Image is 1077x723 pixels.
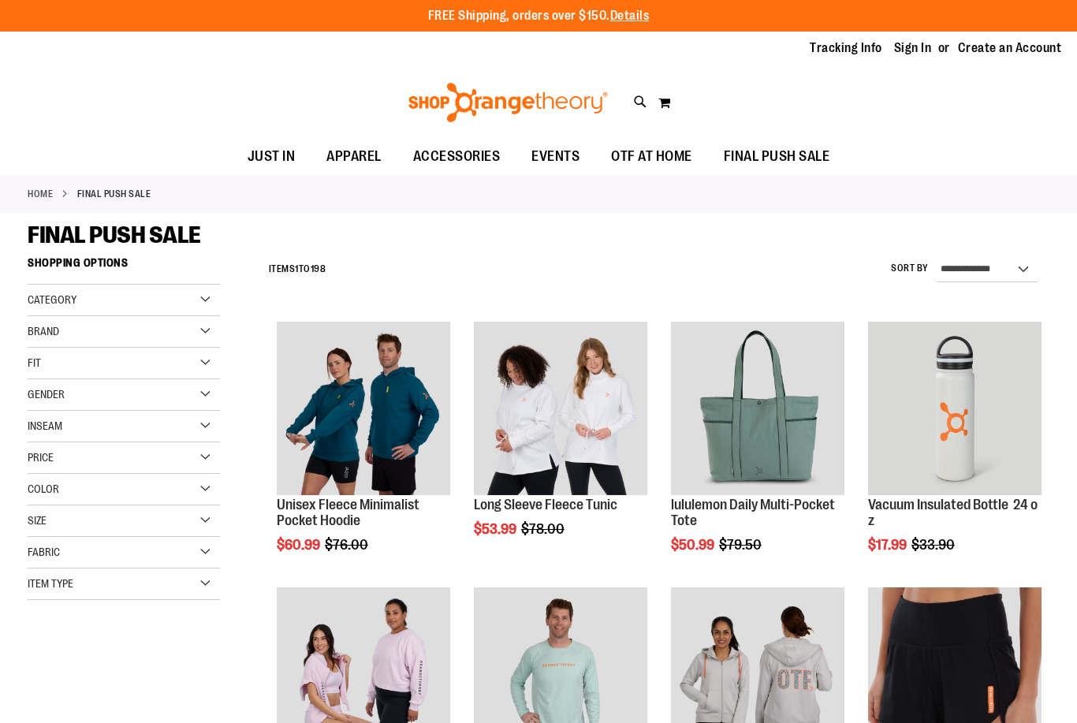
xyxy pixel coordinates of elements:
span: $76.00 [325,537,371,553]
a: Unisex Fleece Minimalist Pocket Hoodie [277,497,419,528]
a: OTF AT HOME [595,139,708,175]
p: FREE Shipping, orders over $150. [428,7,650,25]
span: $17.99 [868,537,909,553]
div: product [860,314,1049,593]
span: $60.99 [277,537,322,553]
strong: Shopping Options [28,249,220,285]
span: FINAL PUSH SALE [724,139,830,174]
span: $79.50 [719,537,764,553]
a: lululemon Daily Multi-Pocket Tote [671,497,835,528]
img: lululemon Daily Multi-Pocket Tote [671,322,844,495]
span: Gender [28,388,65,401]
span: EVENTS [531,139,579,174]
img: Vacuum Insulated Bottle 24 oz [868,322,1042,495]
strong: FINAL PUSH SALE [77,187,151,201]
a: Home [28,187,53,201]
span: $53.99 [474,521,519,537]
img: Shop Orangetheory [406,83,610,122]
span: $33.90 [911,537,957,553]
img: Unisex Fleece Minimalist Pocket Hoodie [277,322,450,495]
span: FINAL PUSH SALE [28,222,201,248]
div: product [466,314,655,577]
a: Tracking Info [810,39,882,57]
a: Vacuum Insulated Bottle 24 oz [868,497,1038,528]
span: Price [28,451,54,464]
a: Vacuum Insulated Bottle 24 oz [868,322,1042,498]
span: $78.00 [521,521,567,537]
a: Create an Account [958,39,1062,57]
a: FINAL PUSH SALE [708,139,846,174]
div: product [663,314,852,593]
div: product [269,314,458,593]
span: Color [28,483,59,495]
h2: Items to [269,257,326,281]
span: Category [28,293,76,306]
span: $50.99 [671,537,717,553]
span: APPAREL [326,139,382,174]
span: Inseam [28,419,62,432]
a: Unisex Fleece Minimalist Pocket Hoodie [277,322,450,498]
span: 1 [295,263,299,274]
a: JUST IN [232,139,311,175]
img: Product image for Fleece Long Sleeve [474,322,647,495]
a: ACCESSORIES [397,139,516,175]
a: Details [610,9,650,23]
span: JUST IN [248,139,296,174]
a: lululemon Daily Multi-Pocket Tote [671,322,844,498]
span: OTF AT HOME [611,139,692,174]
a: APPAREL [311,139,397,175]
label: Sort By [891,262,929,275]
span: 198 [311,263,326,274]
span: Fabric [28,546,60,558]
span: Brand [28,325,59,337]
a: Product image for Fleece Long Sleeve [474,322,647,498]
a: EVENTS [516,139,595,175]
span: Fit [28,356,41,369]
span: Item Type [28,577,73,590]
a: Long Sleeve Fleece Tunic [474,497,617,512]
span: Size [28,514,47,527]
span: ACCESSORIES [413,139,501,174]
a: Sign In [894,39,932,57]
